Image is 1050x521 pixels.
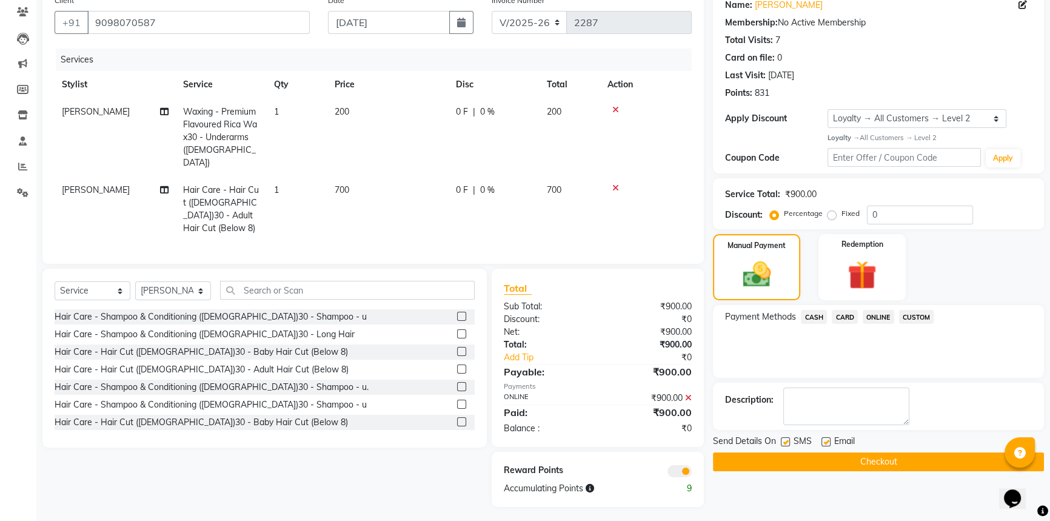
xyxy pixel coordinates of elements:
[725,112,828,125] div: Apply Discount
[456,184,468,197] span: 0 F
[725,16,778,29] div: Membership:
[863,310,894,324] span: ONLINE
[784,208,823,219] label: Percentage
[495,365,598,379] div: Payable:
[504,282,532,295] span: Total
[220,281,475,300] input: Search or Scan
[495,482,650,495] div: Accumulating Points
[725,209,763,221] div: Discount:
[55,346,348,358] div: Hair Care - Hair Cut ([DEMOGRAPHIC_DATA])30 - Baby Hair Cut (Below 8)
[55,363,349,376] div: Hair Care - Hair Cut ([DEMOGRAPHIC_DATA])30 - Adult Hair Cut (Below 8)
[777,52,782,64] div: 0
[725,16,1032,29] div: No Active Membership
[495,351,615,364] a: Add Tip
[598,313,701,326] div: ₹0
[713,435,776,450] span: Send Details On
[832,310,858,324] span: CARD
[55,381,369,394] div: Hair Care - Shampoo & Conditioning ([DEMOGRAPHIC_DATA])30 - Shampoo - u.
[495,300,598,313] div: Sub Total:
[725,34,773,47] div: Total Visits:
[713,452,1044,471] button: Checkout
[449,71,540,98] th: Disc
[327,71,449,98] th: Price
[600,71,692,98] th: Action
[768,69,794,82] div: [DATE]
[598,300,701,313] div: ₹900.00
[755,87,769,99] div: 831
[725,69,766,82] div: Last Visit:
[649,482,701,495] div: 9
[828,133,1032,143] div: All Customers → Level 2
[274,184,279,195] span: 1
[598,392,701,405] div: ₹900.00
[598,405,701,420] div: ₹900.00
[598,338,701,351] div: ₹900.00
[899,310,934,324] span: CUSTOM
[598,326,701,338] div: ₹900.00
[87,11,310,34] input: Search by Name/Mobile/Email/Code
[999,472,1038,509] iframe: chat widget
[183,106,257,168] span: Waxing - Premium Flavoured Rica Wax30 - Underarms ([DEMOGRAPHIC_DATA])
[727,240,786,251] label: Manual Payment
[473,184,475,197] span: |
[274,106,279,117] span: 1
[55,71,176,98] th: Stylist
[725,394,774,406] div: Description:
[176,71,267,98] th: Service
[794,435,812,450] span: SMS
[547,106,561,117] span: 200
[725,87,752,99] div: Points:
[785,188,817,201] div: ₹900.00
[725,188,780,201] div: Service Total:
[55,311,367,323] div: Hair Care - Shampoo & Conditioning ([DEMOGRAPHIC_DATA])30 - Shampoo - u
[183,184,259,234] span: Hair Care - Hair Cut ([DEMOGRAPHIC_DATA])30 - Adult Hair Cut (Below 8)
[495,422,598,435] div: Balance :
[495,392,598,405] div: ONLINE
[335,184,349,195] span: 700
[725,52,775,64] div: Card on file:
[62,106,130,117] span: [PERSON_NAME]
[841,208,860,219] label: Fixed
[828,133,860,142] strong: Loyalty →
[986,149,1020,167] button: Apply
[841,239,883,250] label: Redemption
[725,311,796,323] span: Payment Methods
[834,435,855,450] span: Email
[775,34,780,47] div: 7
[335,106,349,117] span: 200
[725,152,828,164] div: Coupon Code
[495,464,598,477] div: Reward Points
[615,351,701,364] div: ₹0
[504,382,692,392] div: Payments
[801,310,827,324] span: CASH
[267,71,327,98] th: Qty
[495,338,598,351] div: Total:
[480,184,495,197] span: 0 %
[828,148,981,167] input: Enter Offer / Coupon Code
[734,258,780,291] img: _cash.svg
[473,106,475,118] span: |
[456,106,468,118] span: 0 F
[55,398,367,411] div: Hair Care - Shampoo & Conditioning ([DEMOGRAPHIC_DATA])30 - Shampoo - u
[55,416,348,429] div: Hair Care - Hair Cut ([DEMOGRAPHIC_DATA])30 - Baby Hair Cut (Below 8)
[55,11,89,34] button: +91
[62,184,130,195] span: [PERSON_NAME]
[495,313,598,326] div: Discount:
[838,257,886,294] img: _gift.svg
[480,106,495,118] span: 0 %
[495,405,598,420] div: Paid:
[547,184,561,195] span: 700
[56,49,701,71] div: Services
[598,365,701,379] div: ₹900.00
[55,328,355,341] div: Hair Care - Shampoo & Conditioning ([DEMOGRAPHIC_DATA])30 - Long Hair
[495,326,598,338] div: Net:
[598,422,701,435] div: ₹0
[540,71,600,98] th: Total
